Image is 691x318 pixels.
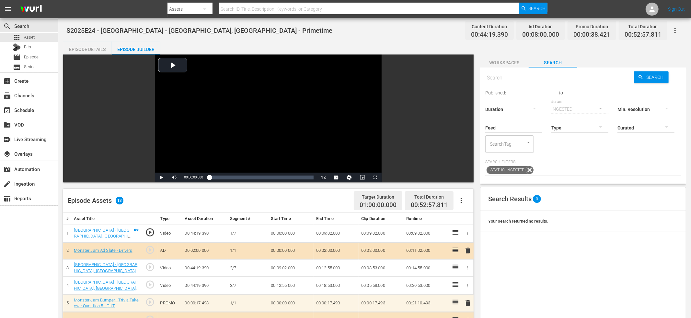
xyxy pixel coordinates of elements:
[625,31,662,39] span: 00:52:57.811
[63,259,71,277] td: 3
[529,59,577,67] span: Search
[74,248,132,253] a: Monster Jam Ad Slate - Drivers
[471,31,508,39] span: 00:44:19.390
[330,173,343,182] button: Captions
[314,277,359,294] td: 00:18:53.000
[268,294,313,312] td: 00:00:00.000
[268,242,313,259] td: 00:00:00.000
[3,180,11,188] span: Ingestion
[314,294,359,312] td: 00:00:17.493
[644,71,669,83] span: Search
[227,259,269,277] td: 2/7
[625,22,662,31] div: Total Duration
[3,165,11,173] span: Automation
[63,294,71,312] td: 5
[268,259,313,277] td: 00:09:02.000
[488,195,532,203] span: Search Results
[314,259,359,277] td: 00:12:55.000
[519,3,547,14] button: Search
[487,166,526,174] span: Status: INGESTED
[182,294,227,312] td: 00:00:17.493
[480,59,529,67] span: Workspaces
[359,294,404,312] td: 00:00:17.493
[343,173,356,182] button: Jump To Time
[360,202,397,209] span: 01:00:00.000
[634,71,669,83] button: Search
[13,33,21,41] span: Asset
[314,242,359,259] td: 00:02:00.000
[404,225,449,242] td: 00:09:02.000
[24,54,39,60] span: Episode
[182,242,227,259] td: 00:02:00.000
[464,246,472,255] button: delete
[3,195,11,202] span: Reports
[145,280,155,289] span: play_circle_outline
[145,245,155,255] span: play_circle_outline
[68,197,123,204] div: Episode Assets
[3,77,11,85] span: Create
[157,277,182,294] td: Video
[3,121,11,129] span: VOD
[13,53,21,61] span: Episode
[359,225,404,242] td: 00:09:02.000
[210,176,314,179] div: Progress Bar
[359,213,404,225] th: Clip Duration
[184,176,203,179] span: 00:00:00.000
[227,225,269,242] td: 1/7
[411,201,448,209] span: 00:52:57.811
[74,262,138,279] a: [GEOGRAPHIC_DATA] - [GEOGRAPHIC_DATA], [GEOGRAPHIC_DATA] (2/7)
[411,192,448,202] div: Total Duration
[157,225,182,242] td: Video
[63,213,71,225] th: #
[3,150,11,158] span: Overlays
[268,213,313,225] th: Start Time
[268,277,313,294] td: 00:12:55.000
[13,43,21,51] div: Bits
[369,173,382,182] button: Fullscreen
[16,2,47,17] img: ans4CAIJ8jUAAAAAAAAAAAAAAAAAAAAAAAAgQb4GAAAAAAAAAAAAAAAAAAAAAAAAJMjXAAAAAAAAAAAAAAAAAAAAAAAAgAT5G...
[74,228,130,245] a: [GEOGRAPHIC_DATA] - [GEOGRAPHIC_DATA], [GEOGRAPHIC_DATA] (1/7)
[24,64,36,70] span: Series
[404,294,449,312] td: 00:21:10.493
[227,213,269,225] th: Segment #
[314,213,359,225] th: End Time
[145,262,155,272] span: play_circle_outline
[63,242,71,259] td: 2
[157,259,182,277] td: Video
[24,34,35,41] span: Asset
[404,259,449,277] td: 00:14:55.000
[525,140,532,146] button: Open
[24,44,31,50] span: Bits
[227,294,269,312] td: 1/1
[155,173,168,182] button: Play
[522,22,559,31] div: Ad Duration
[3,106,11,114] span: Schedule
[464,299,472,308] button: delete
[404,242,449,259] td: 00:11:02.000
[112,42,160,57] div: Episode Builder
[573,22,610,31] div: Promo Duration
[485,159,681,165] p: Search Filters:
[74,298,138,309] a: Monster Jam Bumper - Trivia Takeover Question 5 - OUT
[157,242,182,259] td: AD
[485,90,506,95] span: Published:
[182,225,227,242] td: 00:44:19.390
[116,197,123,204] span: 13
[360,192,397,202] div: Target Duration
[145,297,155,307] span: play_circle_outline
[533,195,541,203] span: 0
[4,5,12,13] span: menu
[464,299,472,307] span: delete
[488,219,548,224] span: Your search returned no results.
[522,31,559,39] span: 00:08:00.000
[314,225,359,242] td: 00:09:02.000
[559,90,563,95] span: to
[573,31,610,39] span: 00:00:38.421
[227,242,269,259] td: 1/1
[668,6,685,12] a: Sign Out
[155,55,382,182] div: Video Player
[359,277,404,294] td: 00:05:58.000
[356,173,369,182] button: Picture-in-Picture
[71,213,141,225] th: Asset Title
[317,173,330,182] button: Playback Rate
